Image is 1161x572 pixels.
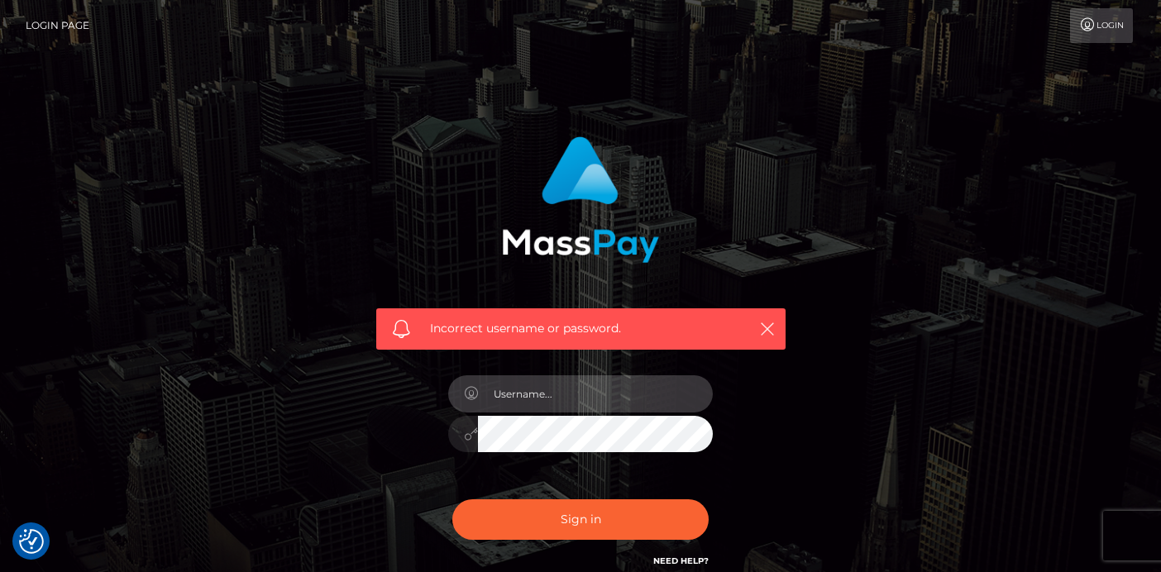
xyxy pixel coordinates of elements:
button: Sign in [452,499,709,540]
input: Username... [478,375,713,412]
img: Revisit consent button [19,529,44,554]
a: Need Help? [653,555,709,566]
a: Login [1070,8,1133,43]
span: Incorrect username or password. [430,320,732,337]
img: MassPay Login [502,136,659,263]
a: Login Page [26,8,89,43]
button: Consent Preferences [19,529,44,554]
